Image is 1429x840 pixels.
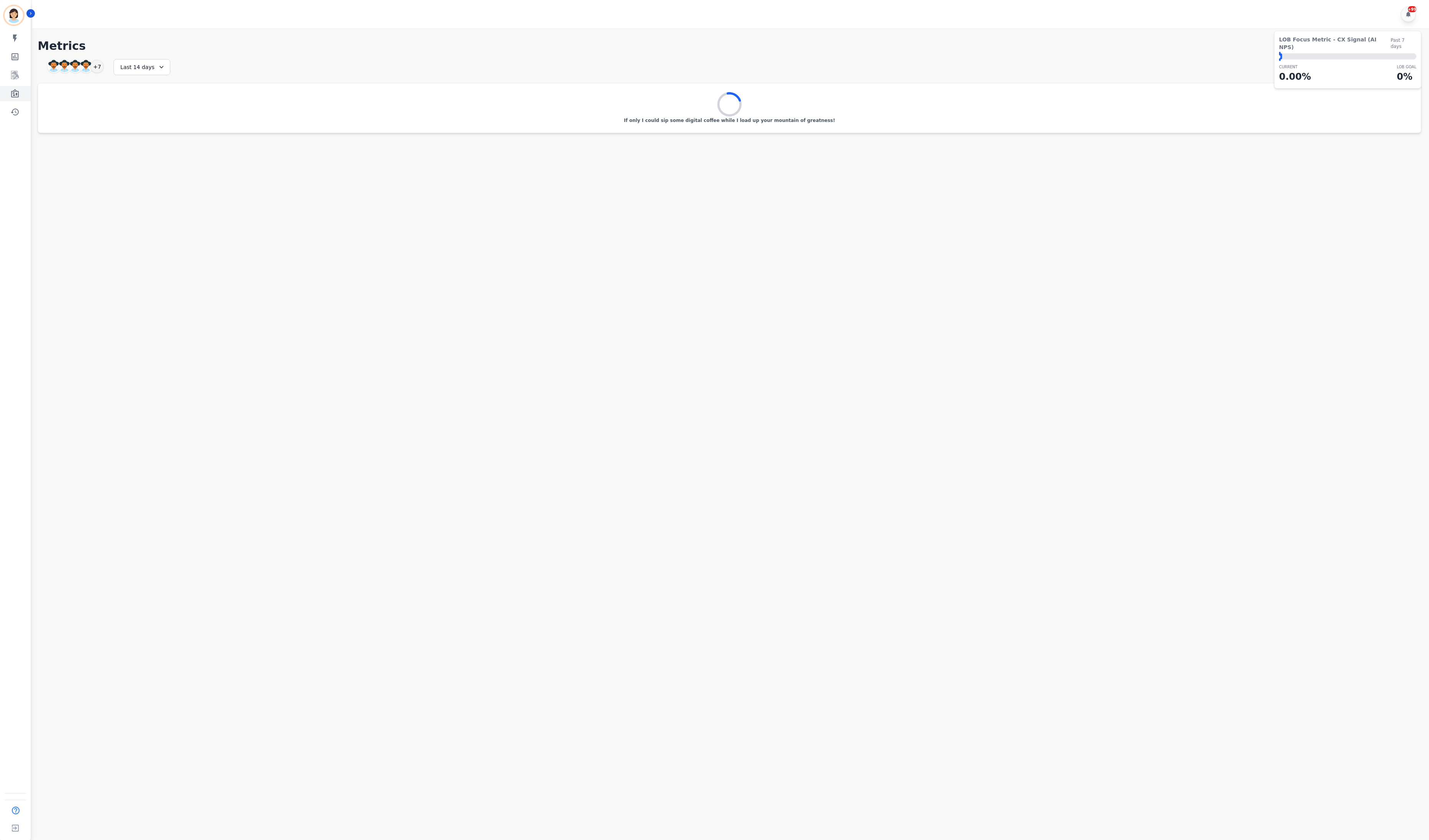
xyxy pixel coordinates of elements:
p: 0 % [1397,70,1416,84]
p: 0.00 % [1279,70,1311,84]
div: Last 14 days [114,59,170,75]
p: LOB Goal [1397,64,1416,70]
img: Bordered avatar [5,6,23,25]
span: LOB Focus Metric - CX Signal (AI NPS) [1279,36,1391,51]
span: Past 7 days [1391,37,1416,49]
p: CURRENT [1279,64,1311,70]
h1: Metrics [38,39,1421,53]
div: +99 [1408,6,1416,12]
div: ⬤ [1279,53,1282,59]
div: +7 [91,60,104,73]
p: If only I could sip some digital coffee while I load up your mountain of greatness! [624,117,835,124]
